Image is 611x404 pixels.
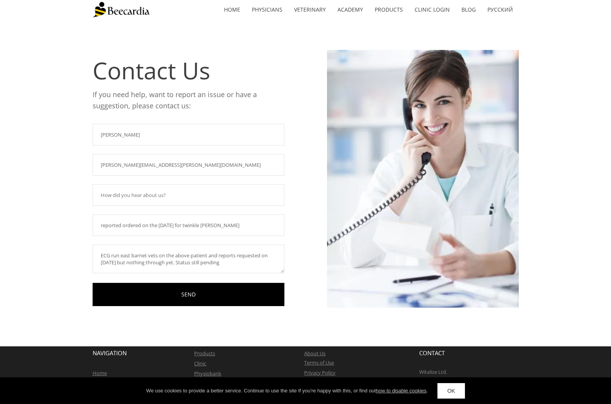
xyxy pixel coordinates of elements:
a: how to disable cookies [376,388,427,394]
a: Physiobank [194,370,221,377]
span: If you need help, want to report an issue or have a suggestion, please contact us: [93,90,257,110]
a: Privacy Policy [304,369,336,376]
a: P [194,350,197,357]
a: Products [369,1,409,19]
span: Witalize Ltd. [419,368,447,375]
a: SEND [93,283,284,306]
a: Home [93,370,107,377]
input: Email [93,154,284,176]
a: About Us [304,350,325,357]
a: Physicians [246,1,288,19]
a: Veterinary [288,1,332,19]
div: We use cookies to provide a better service. Continue to use the site If you're happy with this, o... [146,387,428,395]
a: Academy [332,1,369,19]
a: Terms of Use [304,359,334,366]
a: Русский [482,1,519,19]
a: home [218,1,246,19]
input: Name [93,124,284,146]
a: OK [437,383,465,399]
a: Clinic Login [409,1,456,19]
input: Subject [93,214,284,236]
a: Blog [456,1,482,19]
span: CONTACT [419,349,445,357]
a: Clinic [194,360,206,367]
span: NAVIGATION [93,349,127,357]
span: Contact Us [93,55,210,86]
img: Beecardia [93,2,150,17]
a: roducts [197,350,215,357]
input: How did you hear about us? [93,184,284,206]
